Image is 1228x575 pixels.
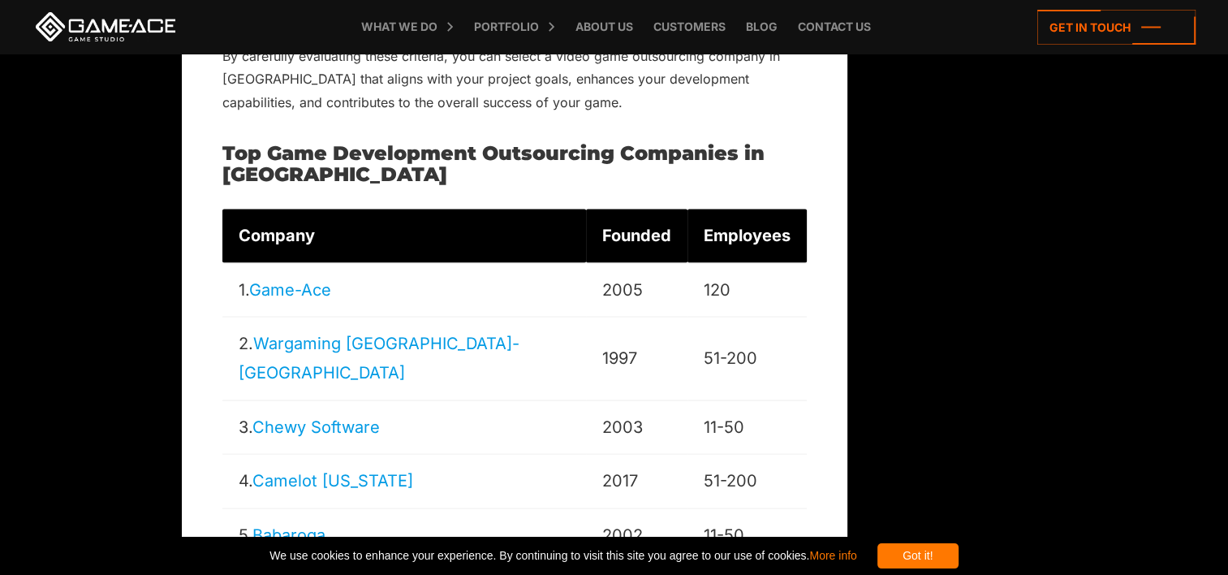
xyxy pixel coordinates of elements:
td: 51-200 [687,318,807,400]
strong: Founded [602,226,671,245]
div: Got it! [877,543,959,569]
a: Chewy Software [252,417,380,437]
td: 1997 [586,318,687,400]
a: Babaroga [252,525,325,545]
td: 5. [222,508,586,563]
strong: Employees [704,226,791,245]
a: Wargaming [GEOGRAPHIC_DATA]-[GEOGRAPHIC_DATA] [239,334,519,383]
td: 120 [687,263,807,318]
a: More info [809,549,856,562]
td: 2005 [586,263,687,318]
td: 2017 [586,455,687,509]
td: 2003 [586,400,687,455]
td: 2002 [586,508,687,563]
td: 1. [222,263,586,318]
a: Get in touch [1037,10,1196,45]
h2: Top Game Development Outsourcing Companies in [GEOGRAPHIC_DATA] [222,143,807,186]
td: 11-50 [687,400,807,455]
td: 2. [222,318,586,400]
td: 4. [222,455,586,509]
span: We use cookies to enhance your experience. By continuing to visit this site you agree to our use ... [269,543,856,569]
td: 3. [222,400,586,455]
p: By carefully evaluating these criteria, you can select a video game outsourcing company in [GEOGR... [222,45,807,114]
a: Game-Ace [249,280,331,300]
td: 51-200 [687,455,807,509]
strong: Company [239,226,315,245]
a: Camelot [US_STATE] [252,471,413,491]
td: 11-50 [687,508,807,563]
